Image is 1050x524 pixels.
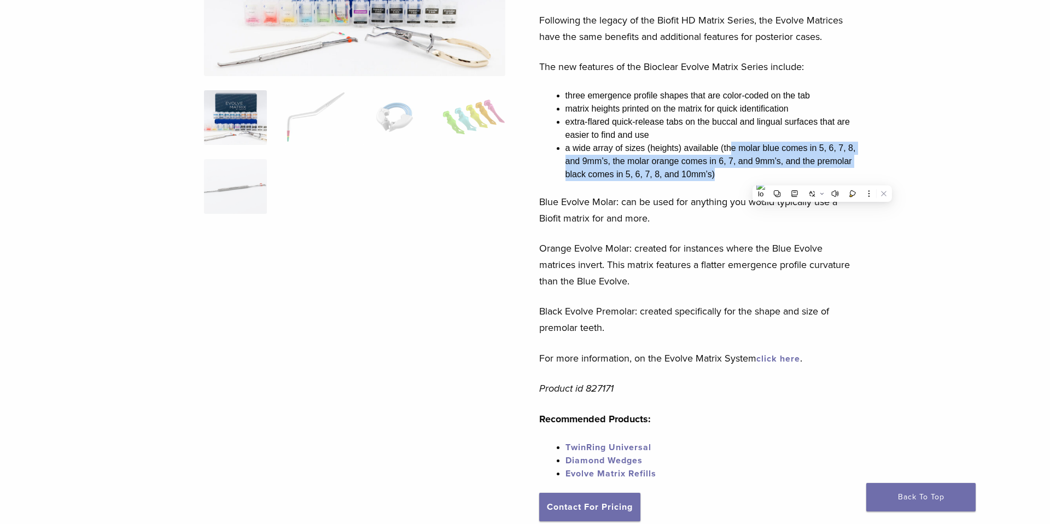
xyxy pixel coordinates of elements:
img: IMG_0457-scaled-e1745362001290-300x300.jpg [204,90,267,145]
a: Contact For Pricing [539,493,640,521]
li: three emergence profile shapes that are color-coded on the tab [565,89,861,102]
li: extra-flared quick-release tabs on the buccal and lingual surfaces that are easier to find and use [565,115,861,142]
a: click here [756,353,800,364]
a: Evolve Matrix Refills [565,468,656,479]
img: Evolve All-in-One Kit - Image 5 [204,159,267,214]
em: Product id 827171 [539,382,614,394]
li: matrix heights printed on the matrix for quick identification [565,102,861,115]
a: Back To Top [866,483,976,511]
p: The new features of the Bioclear Evolve Matrix Series include: [539,59,861,75]
p: For more information, on the Evolve Matrix System . [539,350,861,366]
p: Following the legacy of the Biofit HD Matrix Series, the Evolve Matrices have the same benefits a... [539,12,861,45]
strong: Recommended Products: [539,413,651,425]
a: Diamond Wedges [565,455,643,466]
p: Black Evolve Premolar: created specifically for the shape and size of premolar teeth. [539,303,861,336]
p: Blue Evolve Molar: can be used for anything you would typically use a Biofit matrix for and more. [539,194,861,226]
img: Evolve All-in-One Kit - Image 4 [442,90,505,145]
img: Evolve All-in-One Kit - Image 3 [363,90,425,145]
a: TwinRing Universal [565,442,651,453]
img: Evolve All-in-One Kit - Image 2 [283,90,346,145]
p: Orange Evolve Molar: created for instances where the Blue Evolve matrices invert. This matrix fea... [539,240,861,289]
li: a wide array of sizes (heights) available (the molar blue comes in 5, 6, 7, 8, and 9mm’s, the mol... [565,142,861,181]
